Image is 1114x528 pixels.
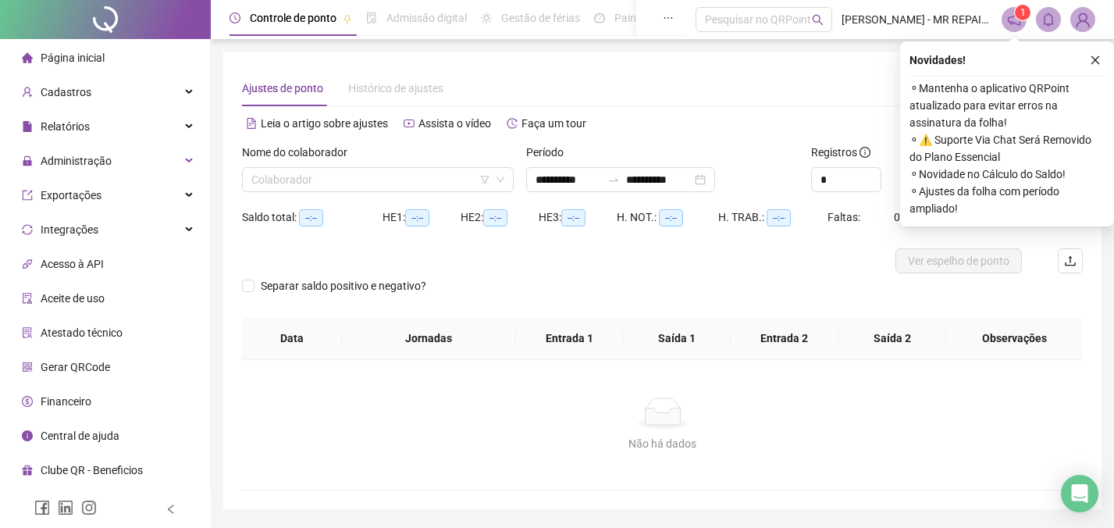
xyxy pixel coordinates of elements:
[526,144,574,161] label: Período
[614,12,675,24] span: Painel do DP
[299,209,323,227] span: --:--
[22,52,33,63] span: home
[246,118,257,129] span: file-text
[909,183,1105,217] span: ⚬ Ajustes da folha com período ampliado!
[842,11,992,28] span: [PERSON_NAME] - MR REPAIR SAY HELLO TO THE FUTURE
[22,155,33,166] span: lock
[261,435,1064,452] div: Não há dados
[41,223,98,236] span: Integrações
[405,209,429,227] span: --:--
[22,87,33,98] span: user-add
[41,464,143,476] span: Clube QR - Beneficios
[909,80,1105,131] span: ⚬ Mantenha o aplicativo QRPoint atualizado para evitar erros na assinatura da folha!
[242,82,323,95] span: Ajustes de ponto
[731,317,838,360] th: Entrada 2
[41,86,91,98] span: Cadastros
[1041,12,1055,27] span: bell
[607,173,620,186] span: swap-right
[366,12,377,23] span: file-done
[515,317,623,360] th: Entrada 1
[1007,12,1021,27] span: notification
[1071,8,1094,31] img: 89840
[348,82,443,95] span: Histórico de ajustes
[521,117,586,130] span: Faça um tour
[838,317,946,360] th: Saída 2
[41,395,91,408] span: Financeiro
[539,209,617,227] div: HE 3:
[22,465,33,476] span: gift
[501,12,580,24] span: Gestão de férias
[242,317,342,360] th: Data
[481,12,492,23] span: sun
[41,326,123,339] span: Atestado técnico
[718,209,827,227] div: H. TRAB.:
[242,144,358,161] label: Nome do colaborador
[461,209,539,227] div: HE 2:
[22,430,33,441] span: info-circle
[860,147,870,158] span: info-circle
[909,166,1105,183] span: ⚬ Novidade no Cálculo do Saldo!
[41,361,110,373] span: Gerar QRCode
[507,118,518,129] span: history
[41,52,105,64] span: Página inicial
[22,396,33,407] span: dollar
[342,317,515,360] th: Jornadas
[1061,475,1098,512] div: Open Intercom Messenger
[418,117,491,130] span: Assista o vídeo
[41,189,101,202] span: Exportações
[1015,5,1030,20] sup: 1
[261,117,388,130] span: Leia o artigo sobre ajustes
[242,209,383,227] div: Saldo total:
[959,330,1070,347] span: Observações
[659,209,683,227] span: --:--
[812,14,824,26] span: search
[946,317,1083,360] th: Observações
[22,190,33,201] span: export
[22,259,33,269] span: api
[663,12,674,23] span: ellipsis
[909,131,1105,166] span: ⚬ ⚠️ Suporte Via Chat Será Removido do Plano Essencial
[496,175,505,184] span: down
[254,277,432,294] span: Separar saldo positivo e negativo?
[22,293,33,304] span: audit
[811,144,870,161] span: Registros
[41,155,112,167] span: Administração
[22,327,33,338] span: solution
[386,12,467,24] span: Admissão digital
[767,209,791,227] span: --:--
[404,118,415,129] span: youtube
[22,121,33,132] span: file
[165,504,176,515] span: left
[34,500,50,516] span: facebook
[909,52,966,69] span: Novidades !
[41,120,90,133] span: Relatórios
[607,173,620,186] span: to
[343,14,352,23] span: pushpin
[483,209,507,227] span: --:--
[41,292,105,305] span: Aceite de uso
[623,317,731,360] th: Saída 1
[41,258,104,270] span: Acesso à API
[561,209,585,227] span: --:--
[81,500,97,516] span: instagram
[594,12,605,23] span: dashboard
[22,362,33,373] span: qrcode
[617,209,718,227] div: H. NOT.:
[1090,55,1101,66] span: close
[827,211,863,223] span: Faltas:
[250,12,336,24] span: Controle de ponto
[230,12,240,23] span: clock-circle
[383,209,461,227] div: HE 1:
[1064,255,1077,267] span: upload
[58,500,73,516] span: linkedin
[480,175,489,184] span: filter
[41,430,119,442] span: Central de ajuda
[895,248,1022,273] button: Ver espelho de ponto
[22,224,33,235] span: sync
[894,211,900,223] span: 0
[1020,7,1026,18] span: 1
